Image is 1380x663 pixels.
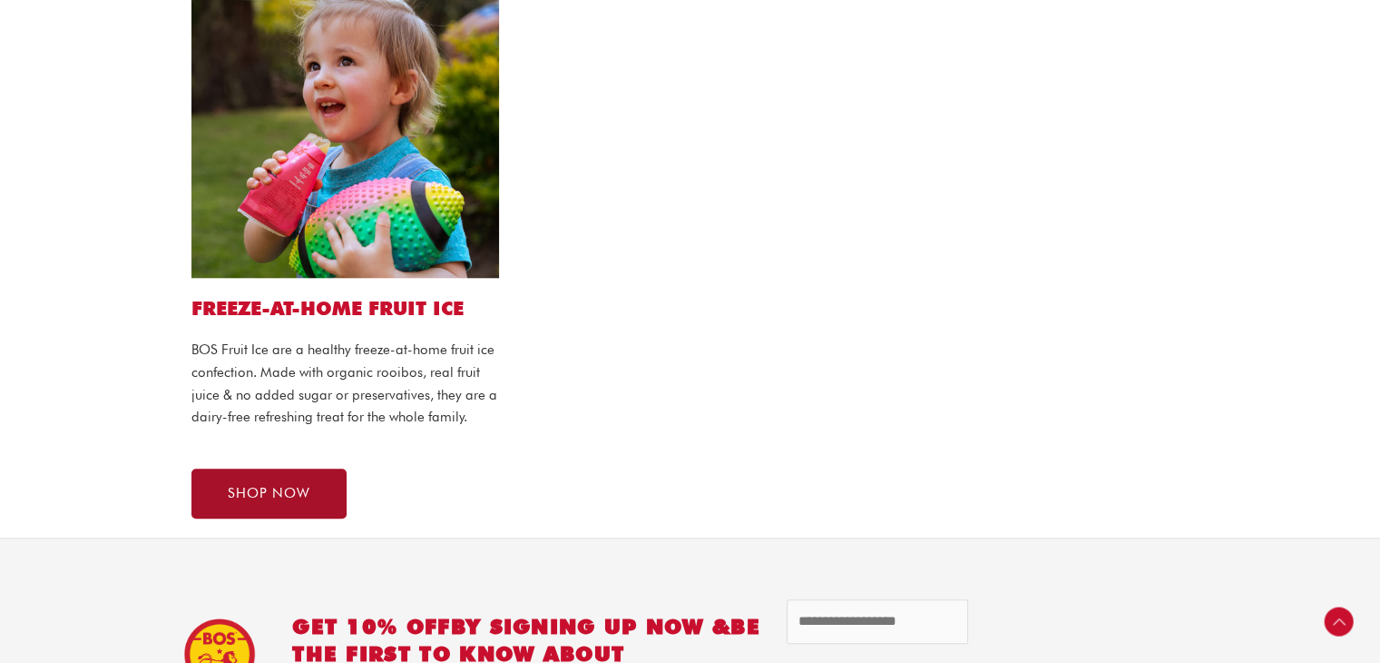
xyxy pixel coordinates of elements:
span: BY SIGNING UP NOW & [451,614,731,638]
span: SHOP NOW [228,487,310,500]
a: SHOP NOW [191,469,347,519]
p: BOS Fruit Ice are a healthy freeze-at-home fruit ice confection. Made with organic rooibos, real ... [191,339,500,429]
h2: FREEZE-AT-HOME FRUIT ICE [191,296,500,321]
